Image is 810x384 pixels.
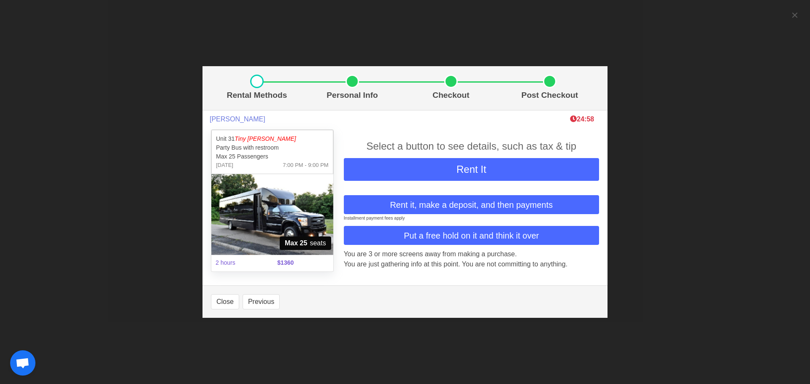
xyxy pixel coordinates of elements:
p: Party Bus with restroom [216,143,329,152]
p: Post Checkout [504,89,596,102]
span: seats [280,236,331,250]
span: Put a free hold on it and think it over [404,229,539,242]
div: Select a button to see details, such as tax & tip [344,139,599,154]
span: Tiny [PERSON_NAME] [235,135,296,142]
p: Personal Info [306,89,398,102]
button: Rent it, make a deposit, and then payments [344,195,599,214]
b: 24:58 [570,115,594,123]
span: [DATE] [216,161,233,169]
p: Checkout [405,89,497,102]
button: Close [211,294,239,309]
small: Installment payment fees apply [344,215,405,220]
span: Rent It [456,164,486,175]
div: Open chat [10,350,35,376]
span: [PERSON_NAME] [210,115,265,123]
p: Unit 31 [216,134,329,143]
p: You are 3 or more screens away from making a purchase. [344,249,599,259]
p: Rental Methods [214,89,300,102]
span: 7:00 PM - 9:00 PM [283,161,328,169]
span: 2 hours [211,253,272,272]
span: The clock is ticking ⁠— this timer shows how long we'll hold this limo during checkout. If time r... [570,115,594,123]
p: You are just gathering info at this point. You are not committing to anything. [344,259,599,269]
p: Max 25 Passengers [216,152,329,161]
strong: Max 25 [285,238,307,248]
button: Previous [243,294,280,309]
img: 31%2001.jpg [211,174,333,255]
span: Rent it, make a deposit, and then payments [390,199,553,211]
button: Rent It [344,158,599,181]
button: Put a free hold on it and think it over [344,226,599,245]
